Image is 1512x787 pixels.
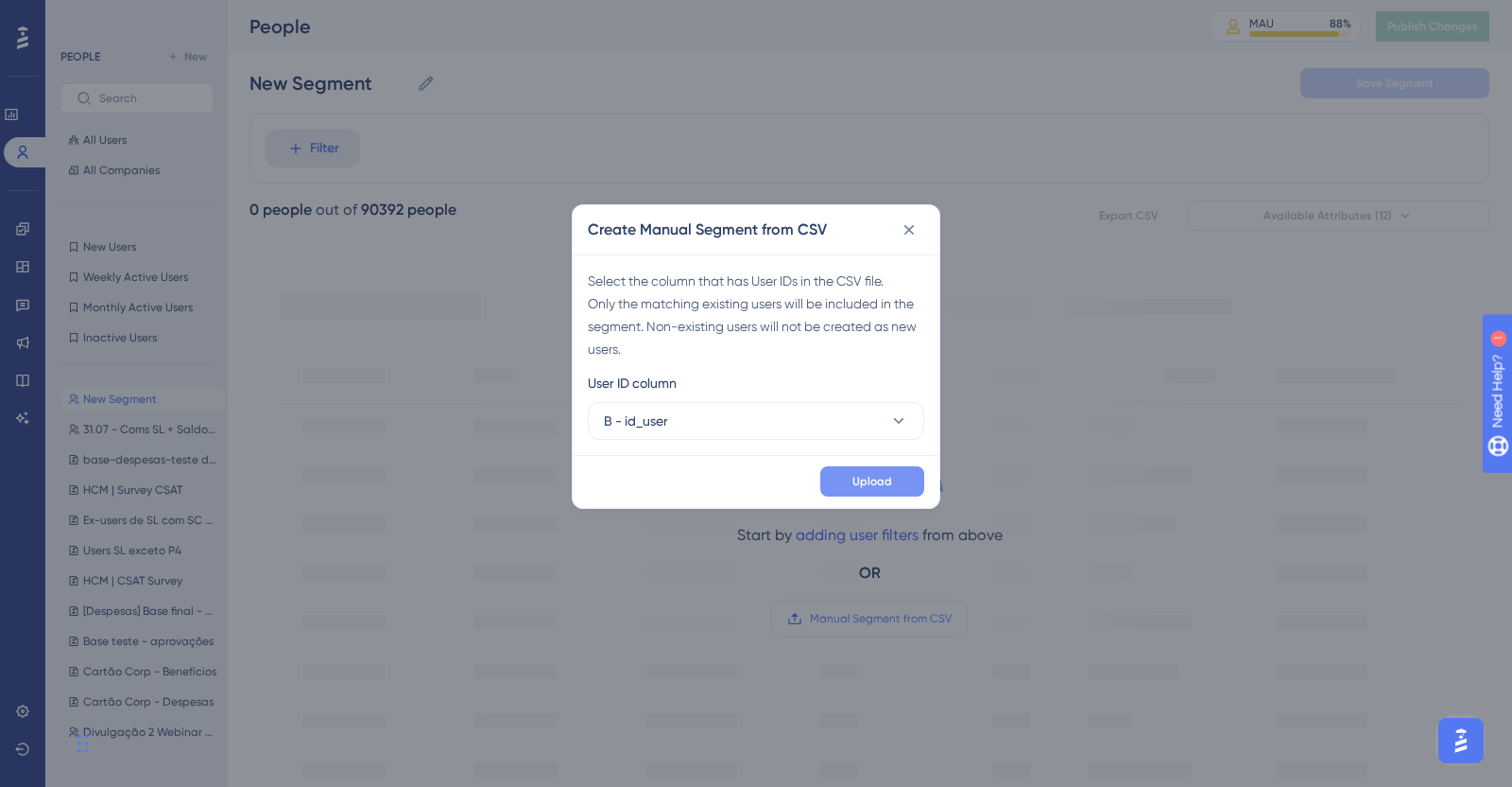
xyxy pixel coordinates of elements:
span: Need Help? [44,5,118,27]
iframe: UserGuiding AI Assistant Launcher [1433,712,1489,769]
span: User ID column [588,372,677,394]
h2: Create Manual Segment from CSV [588,219,827,241]
div: Select the column that has User IDs in the CSV file. Only the matching existing users will be inc... [588,270,924,360]
div: 1 [131,9,137,25]
span: Upload [852,474,892,489]
div: Arrastar [77,715,89,772]
span: B - id_user [604,410,668,432]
